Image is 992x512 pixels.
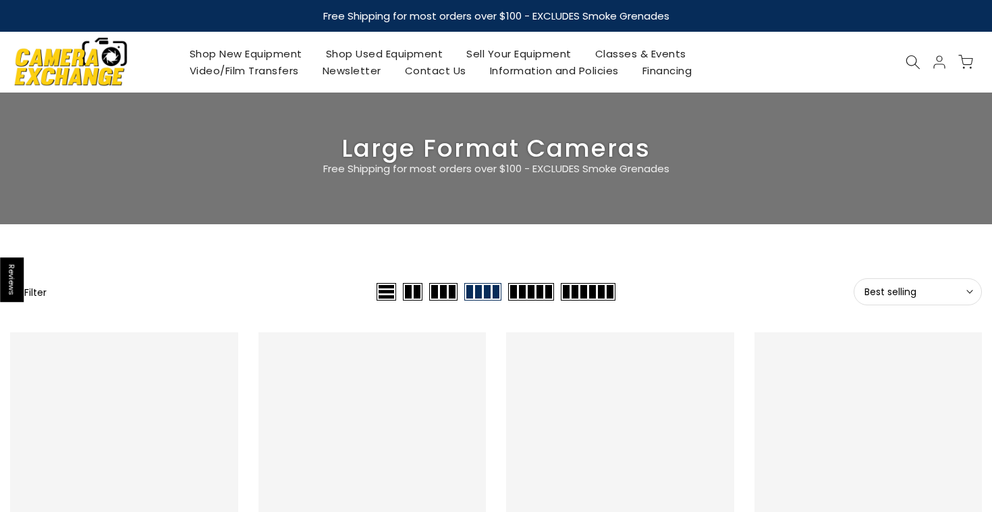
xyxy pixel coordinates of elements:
a: Newsletter [310,62,393,79]
a: Shop New Equipment [177,45,314,62]
a: Classes & Events [583,45,698,62]
strong: Free Shipping for most orders over $100 - EXCLUDES Smoke Grenades [323,9,669,23]
a: Financing [630,62,704,79]
p: Free Shipping for most orders over $100 - EXCLUDES Smoke Grenades [243,161,749,177]
a: Video/Film Transfers [177,62,310,79]
a: Information and Policies [478,62,630,79]
button: Show filters [10,285,47,299]
a: Sell Your Equipment [455,45,584,62]
a: Shop Used Equipment [314,45,455,62]
span: Best selling [864,286,971,298]
h3: Large Format Cameras [10,140,982,157]
button: Best selling [854,278,982,305]
a: Contact Us [393,62,478,79]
